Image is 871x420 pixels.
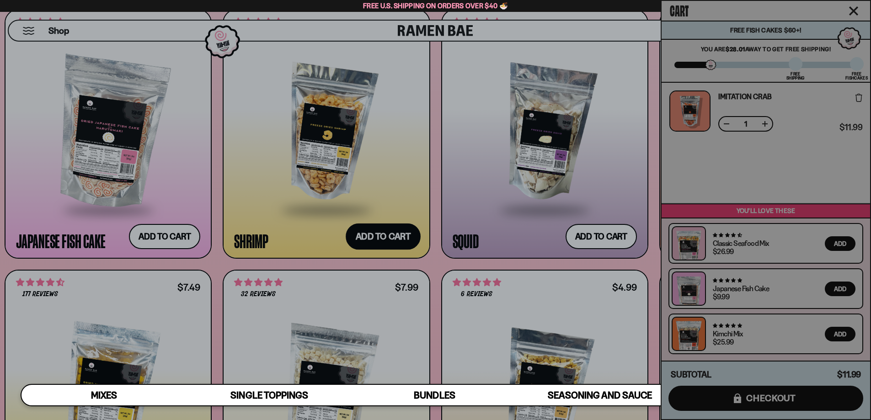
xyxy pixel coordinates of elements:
[230,389,308,401] span: Single Toppings
[548,389,652,401] span: Seasoning and Sauce
[363,1,508,10] span: Free U.S. Shipping on Orders over $40 🍜
[352,385,517,405] a: Bundles
[187,385,352,405] a: Single Toppings
[91,389,117,401] span: Mixes
[21,385,187,405] a: Mixes
[517,385,682,405] a: Seasoning and Sauce
[414,389,455,401] span: Bundles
